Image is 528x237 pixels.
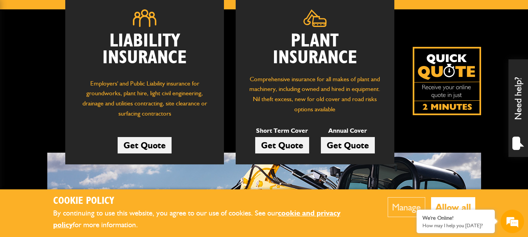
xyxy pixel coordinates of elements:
a: Get Quote [321,137,375,153]
p: Comprehensive insurance for all makes of plant and machinery, including owned and hired in equipm... [247,74,383,114]
button: Manage [388,197,425,217]
p: Short Term Cover [255,126,309,136]
p: Annual Cover [321,126,375,136]
img: Quick Quote [413,47,481,115]
a: Get your insurance quote isn just 2-minutes [413,47,481,115]
p: How may I help you today? [422,223,489,228]
p: By continuing to use this website, you agree to our use of cookies. See our for more information. [53,207,364,231]
a: cookie and privacy policy [53,208,340,230]
button: Allow all [431,197,475,217]
h2: Cookie Policy [53,195,364,207]
div: Need help? [508,59,528,157]
div: We're Online! [422,215,489,221]
a: Get Quote [255,137,309,153]
h2: Plant Insurance [247,33,383,66]
h2: Liability Insurance [77,33,212,71]
p: Employers' and Public Liability insurance for groundworks, plant hire, light civil engineering, d... [77,78,212,123]
a: Get Quote [118,137,172,153]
